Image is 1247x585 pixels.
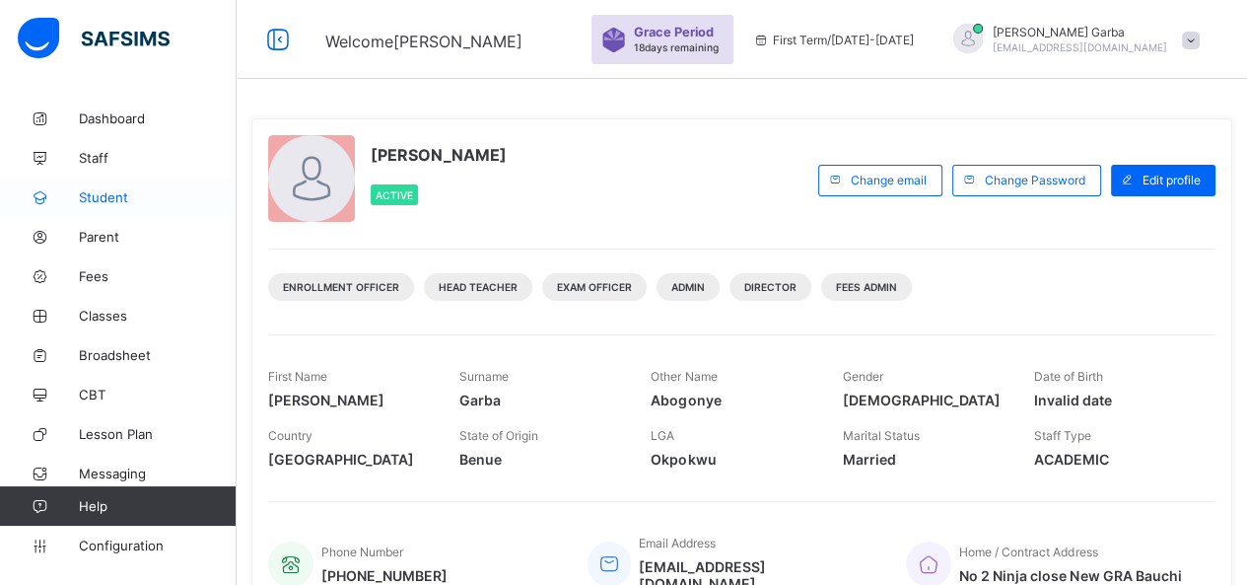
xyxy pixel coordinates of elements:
span: Head Teacher [439,281,518,293]
span: [DEMOGRAPHIC_DATA] [843,392,1005,408]
span: [PERSON_NAME] Garba [993,25,1167,39]
span: Parent [79,229,237,245]
span: Fees Admin [836,281,897,293]
span: Home / Contract Address [959,545,1097,559]
span: Staff [79,150,237,166]
span: ACADEMIC [1034,451,1196,468]
span: [GEOGRAPHIC_DATA] [268,451,430,468]
span: CBT [79,387,237,402]
span: Fees [79,268,237,284]
span: Staff Type [1034,428,1091,443]
span: Date of Birth [1034,369,1103,384]
span: Change Password [985,173,1085,187]
span: Other Name [651,369,717,384]
span: Change email [851,173,927,187]
span: Garba [459,392,621,408]
span: DIRECTOR [744,281,797,293]
span: 18 days remaining [634,41,719,53]
span: Gender [843,369,883,384]
span: LGA [651,428,674,443]
span: Country [268,428,312,443]
div: Abubakar Garba [934,24,1210,56]
span: Student [79,189,237,205]
span: Married [843,451,1005,468]
span: [EMAIL_ADDRESS][DOMAIN_NAME] [993,41,1167,53]
span: Grace Period [634,25,714,39]
span: Configuration [79,538,236,553]
span: Active [376,189,413,201]
span: State of Origin [459,428,538,443]
img: sticker-purple.71386a28dfed39d6af7621340158ba97.svg [601,28,626,52]
span: Welcome [PERSON_NAME] [325,32,522,51]
span: Exam Officer [557,281,632,293]
span: Marital Status [843,428,920,443]
span: Messaging [79,466,237,481]
span: Surname [459,369,509,384]
span: Phone Number [321,545,403,559]
span: Classes [79,308,237,324]
span: Lesson Plan [79,426,237,442]
span: [PERSON_NAME] [371,145,507,165]
span: session/term information [753,33,914,47]
span: Invalid date [1034,392,1196,408]
span: Broadsheet [79,347,237,363]
span: Enrollment Officer [283,281,399,293]
span: Email Address [639,536,716,550]
span: Benue [459,451,621,468]
span: Okpokwu [651,451,812,468]
span: Help [79,498,236,514]
span: [PHONE_NUMBER] [321,567,448,584]
span: First Name [268,369,327,384]
span: [PERSON_NAME] [268,392,430,408]
span: Abogonye [651,392,812,408]
span: Dashboard [79,110,237,126]
span: Admin [671,281,705,293]
span: Edit profile [1143,173,1201,187]
img: safsims [18,18,170,59]
span: No 2 Ninja close New GRA Bauchi [959,567,1181,584]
